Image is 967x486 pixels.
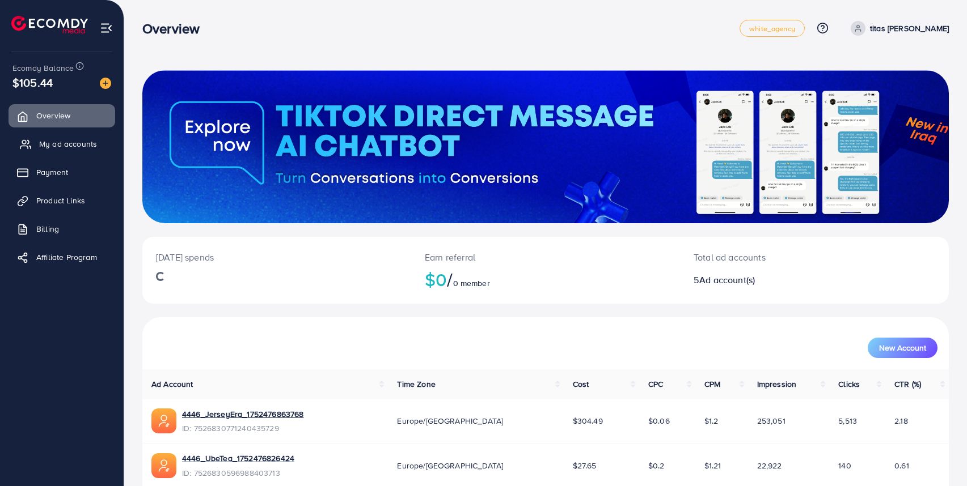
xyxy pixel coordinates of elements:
[9,104,115,127] a: Overview
[151,453,176,478] img: ic-ads-acc.e4c84228.svg
[9,189,115,212] a: Product Links
[870,22,949,35] p: titas [PERSON_NAME]
[846,21,949,36] a: titas [PERSON_NAME]
[182,453,294,464] a: 4446_UbeTea_1752476826424
[36,223,59,235] span: Billing
[151,408,176,433] img: ic-ads-acc.e4c84228.svg
[12,62,74,74] span: Ecomdy Balance
[879,344,926,352] span: New Account
[868,338,938,358] button: New Account
[9,246,115,268] a: Affiliate Program
[100,22,113,35] img: menu
[453,278,490,289] span: 0 member
[9,161,115,184] a: Payment
[749,25,795,32] span: white_agency
[425,268,666,290] h2: $0
[182,408,303,420] a: 4446_JerseyEra_1752476863768
[838,415,857,427] span: 5,513
[36,195,85,206] span: Product Links
[894,378,921,390] span: CTR (%)
[9,218,115,240] a: Billing
[9,133,115,155] a: My ad accounts
[182,467,294,479] span: ID: 7526830596988403713
[447,266,453,292] span: /
[36,110,70,121] span: Overview
[573,415,603,427] span: $304.49
[757,460,782,471] span: 22,922
[704,415,719,427] span: $1.2
[699,274,755,286] span: Ad account(s)
[12,74,53,91] span: $105.44
[694,275,868,285] h2: 5
[425,250,666,264] p: Earn referral
[397,460,503,471] span: Europe/[GEOGRAPHIC_DATA]
[894,415,908,427] span: 2.18
[36,167,68,178] span: Payment
[11,16,88,33] img: logo
[757,415,786,427] span: 253,051
[397,415,503,427] span: Europe/[GEOGRAPHIC_DATA]
[919,435,958,478] iframe: Chat
[704,460,721,471] span: $1.21
[182,423,303,434] span: ID: 7526830771240435729
[648,460,665,471] span: $0.2
[397,378,435,390] span: Time Zone
[573,460,597,471] span: $27.65
[757,378,797,390] span: Impression
[838,378,860,390] span: Clicks
[648,378,663,390] span: CPC
[156,250,398,264] p: [DATE] spends
[648,415,670,427] span: $0.06
[142,20,209,37] h3: Overview
[39,138,97,150] span: My ad accounts
[151,378,193,390] span: Ad Account
[694,250,868,264] p: Total ad accounts
[36,251,97,263] span: Affiliate Program
[838,460,851,471] span: 140
[894,460,909,471] span: 0.61
[704,378,720,390] span: CPM
[100,78,111,89] img: image
[573,378,589,390] span: Cost
[740,20,805,37] a: white_agency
